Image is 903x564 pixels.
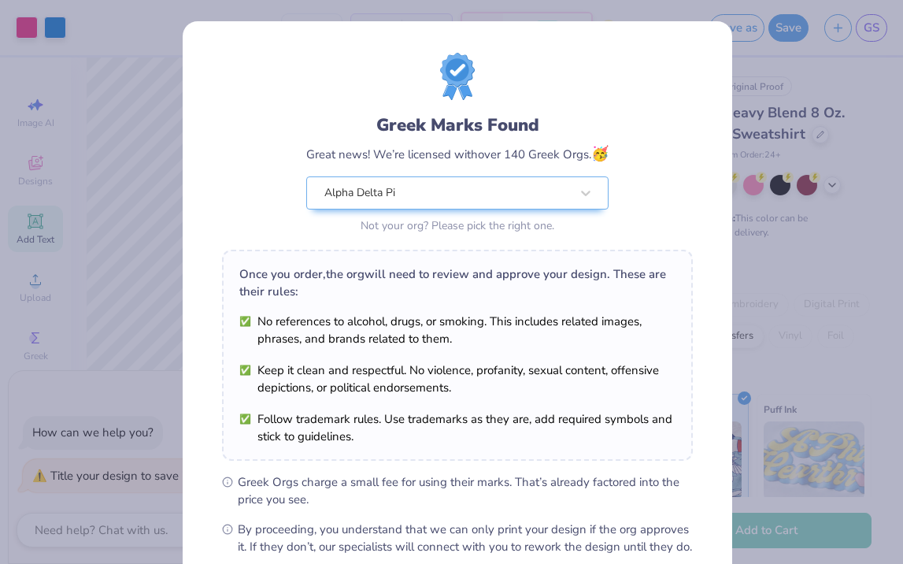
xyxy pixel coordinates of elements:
[239,265,675,300] div: Once you order, the org will need to review and approve your design. These are their rules:
[306,113,609,138] div: Greek Marks Found
[239,410,675,445] li: Follow trademark rules. Use trademarks as they are, add required symbols and stick to guidelines.
[306,143,609,165] div: Great news! We’re licensed with over 140 Greek Orgs.
[239,362,675,396] li: Keep it clean and respectful. No violence, profanity, sexual content, offensive depictions, or po...
[591,144,609,163] span: 🥳
[238,473,693,508] span: Greek Orgs charge a small fee for using their marks. That’s already factored into the price you see.
[306,217,609,234] div: Not your org? Please pick the right one.
[238,521,693,555] span: By proceeding, you understand that we can only print your design if the org approves it. If they ...
[440,53,475,100] img: license-marks-badge.png
[239,313,675,347] li: No references to alcohol, drugs, or smoking. This includes related images, phrases, and brands re...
